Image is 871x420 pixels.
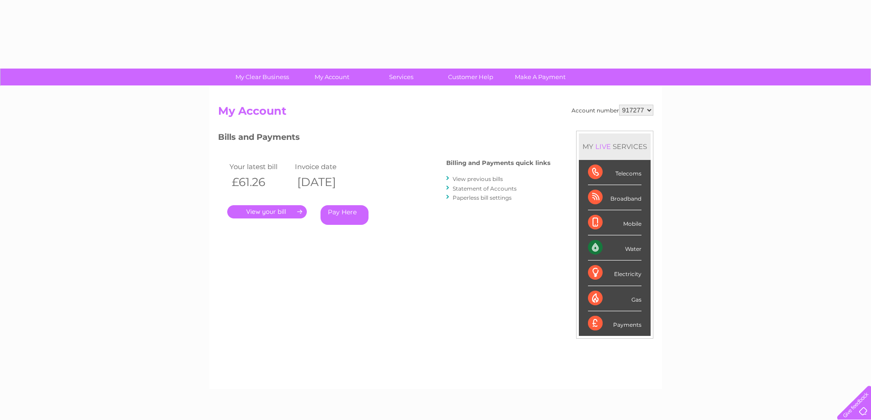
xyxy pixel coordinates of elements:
a: My Clear Business [224,69,300,85]
div: Electricity [588,261,641,286]
div: LIVE [593,142,613,151]
a: Pay Here [321,205,369,225]
div: Account number [572,105,653,116]
div: Telecoms [588,160,641,185]
h2: My Account [218,105,653,122]
a: Customer Help [433,69,508,85]
a: . [227,205,307,218]
a: View previous bills [453,175,503,182]
a: Services [363,69,439,85]
a: Paperless bill settings [453,194,512,201]
a: Statement of Accounts [453,185,517,192]
td: Invoice date [293,160,358,173]
h3: Bills and Payments [218,131,550,147]
th: £61.26 [227,173,293,191]
div: Broadband [588,185,641,210]
h4: Billing and Payments quick links [446,159,550,166]
td: Your latest bill [227,160,293,173]
th: [DATE] [293,173,358,191]
a: Make A Payment [502,69,578,85]
div: Mobile [588,210,641,235]
a: My Account [294,69,369,85]
div: Payments [588,311,641,336]
div: Gas [588,286,641,311]
div: MY SERVICES [579,133,651,159]
div: Water [588,235,641,261]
